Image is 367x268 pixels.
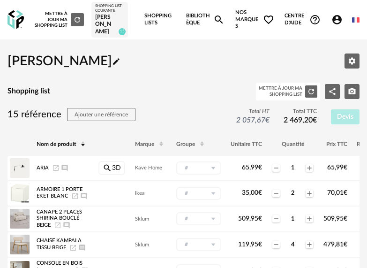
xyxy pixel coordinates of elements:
span: Devis [337,114,353,120]
h4: Shopping list [7,86,50,96]
div: [PERSON_NAME] [95,14,124,36]
span: € [344,164,347,171]
span: Editer les paramètres [348,57,356,64]
button: Editer les paramètres [345,54,360,69]
div: 1 [281,164,305,171]
span: Chaise Kampala tissu beige [37,238,82,251]
span: Pencil icon [112,54,120,68]
span: Aria [37,165,49,170]
h2: [PERSON_NAME] [7,53,120,69]
a: Launch icon [54,222,61,228]
span: € [344,190,347,196]
span: 479,81 [323,241,347,248]
span: Marque [135,141,154,147]
button: Refresh icon [305,85,317,98]
div: 1 [281,215,305,222]
div: Sélectionner un groupe [176,238,221,251]
th: Quantité [267,133,319,156]
span: Magnify icon [103,164,112,171]
span: € [344,241,347,248]
span: Ajouter un commentaire [61,165,68,170]
span: Groupe [176,141,195,147]
span: 2 057,67 [236,116,270,124]
span: Heart Outline icon [263,14,274,25]
a: Launch icon [71,193,79,199]
span: Magnify icon [213,14,225,25]
div: Shopping List courante [95,4,124,14]
div: Sélectionner un groupe [176,161,221,175]
div: Sélectionner un groupe [176,187,221,200]
img: fr [352,16,360,23]
a: Magnify icon3D [98,161,125,175]
span: Ajouter une référence [75,112,128,117]
img: Product pack shot [10,209,30,229]
span: € [258,241,262,248]
span: Kave Home [135,165,162,170]
span: Camera icon [348,88,356,94]
span: Sklum [135,216,149,222]
span: Plus icon [306,164,313,172]
div: 2 [281,189,305,197]
img: Product pack shot [10,184,30,203]
th: Unitaire TTC [226,133,267,156]
span: € [344,215,347,222]
h3: 15 référence [7,108,135,121]
span: Plus icon [306,241,313,248]
span: Share Variant icon [328,88,337,94]
img: OXP [7,10,24,30]
a: Launch icon [52,165,60,170]
span: Ajouter un commentaire [80,193,88,199]
span: 65,99 [242,164,262,171]
span: Ajouter un commentaire [63,222,70,228]
img: Product pack shot [10,158,30,178]
span: Centre d'aideHelp Circle Outline icon [285,13,321,26]
button: Share Variant icon [325,84,340,99]
span: 119,95 [238,241,262,248]
span: 509,95 [238,215,262,222]
span: € [258,164,262,171]
div: 4 [281,241,305,248]
span: 2 469,20 [284,116,317,124]
span: Nom de produit [37,141,76,147]
span: € [258,190,262,196]
th: Prix TTC [319,133,352,156]
span: Plus icon [306,215,313,222]
span: Total HT [236,108,270,115]
span: Total TTC [284,108,317,115]
span: 65,99 [327,164,347,171]
span: Refresh icon [73,17,82,22]
button: Camera icon [345,84,360,99]
span: Ikea [135,191,145,196]
span: Plus icon [306,190,313,197]
span: Help Circle Outline icon [309,14,321,25]
span: 35,00 [242,190,262,196]
span: Minus icon [272,241,280,248]
span: € [313,116,317,124]
span: 70,01 [327,190,347,196]
span: Account Circle icon [331,14,343,25]
a: Shopping List courante [PERSON_NAME] 15 [95,4,124,36]
span: Minus icon [272,215,280,222]
span: Minus icon [272,164,280,172]
span: Canape 2 places Shirina bouclé beige [37,209,82,228]
div: Mettre à jour ma Shopping List [259,85,302,97]
a: Launch icon [69,245,77,250]
span: Account Circle icon [331,14,347,25]
img: Product pack shot [10,235,30,254]
span: Sklum [135,242,149,247]
button: Ajouter une référence [67,108,135,121]
button: Devis [331,109,360,124]
div: Sélectionner un groupe [176,212,221,225]
span: € [265,116,270,124]
div: Mettre à jour ma Shopping List [35,11,84,28]
span: Ajouter un commentaire [78,245,86,250]
span: 509,95 [323,215,347,222]
span: Minus icon [272,190,280,197]
span: € [258,215,262,222]
span: Refresh icon [307,88,315,94]
span: Armoire 1 porte EKET blanc [37,187,82,199]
